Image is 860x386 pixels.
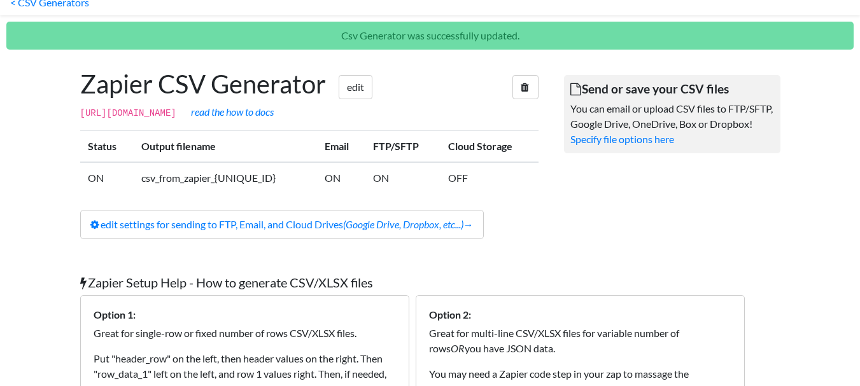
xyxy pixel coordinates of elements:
a: edit settings for sending to FTP, Email, and Cloud Drives(Google Drive, Dropbox, etc...)→ [80,210,484,239]
p: Great for multi-line CSV/XLSX files for variable number of rows you have JSON data. [429,326,731,356]
th: Cloud Storage [441,131,538,163]
td: ON [317,162,365,193]
h6: Option 1: [94,308,396,321]
h5: Zapier Setup Help - How to generate CSV/XLSX files [80,275,780,290]
h6: Option 2: [429,308,731,321]
h5: Send or save your CSV files [570,81,774,96]
p: You can email or upload CSV files to FTP/SFTP, Google Drive, OneDrive, Box or Dropbox! [570,101,774,132]
i: (Google Drive, Dropbox, etc...) [343,218,463,230]
th: Status [80,131,134,163]
iframe: Drift Widget Chat Controller [796,322,845,371]
th: FTP/SFTP [365,131,441,163]
td: OFF [441,162,538,193]
th: Output filename [134,131,317,163]
p: Great for single-row or fixed number of rows CSV/XLSX files. [94,326,396,341]
td: csv_from_zapier_{UNIQUE_ID} [134,162,317,193]
td: ON [365,162,441,193]
th: Email [317,131,365,163]
i: OR [451,342,465,354]
p: Csv Generator was successfully updated. [6,22,854,50]
a: read the how to docs [191,106,274,118]
td: ON [80,162,134,193]
h1: Zapier CSV Generator [80,69,539,99]
a: Specify file options here [570,133,674,145]
a: edit [339,75,372,99]
code: [URL][DOMAIN_NAME] [80,108,176,118]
